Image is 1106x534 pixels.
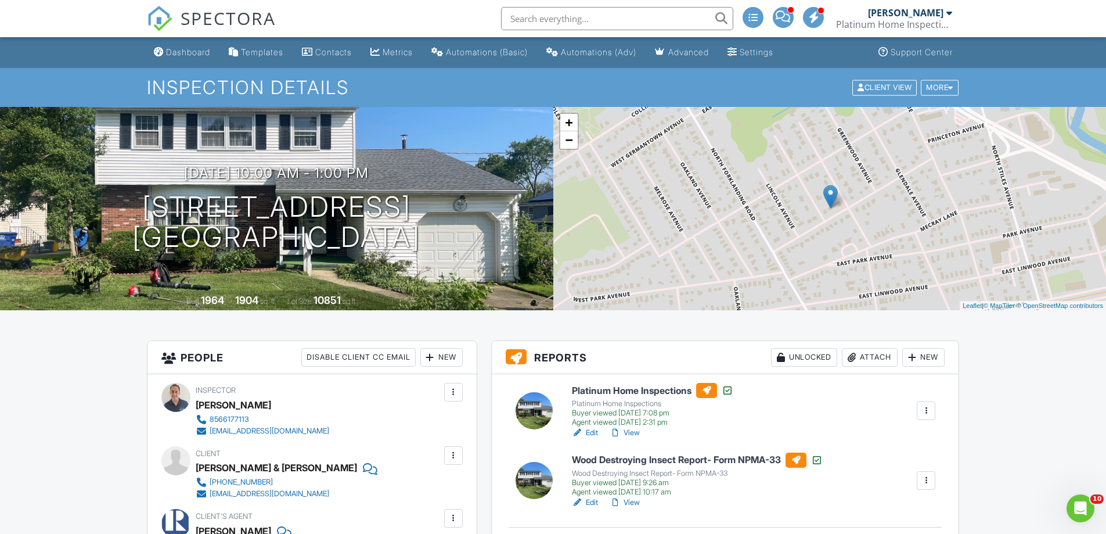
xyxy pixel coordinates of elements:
div: Disable Client CC Email [301,348,416,367]
div: Agent viewed [DATE] 10:17 am [572,488,823,497]
span: Client [196,449,221,458]
div: Platinum Home Inspections [836,19,952,30]
div: Attach [842,348,898,367]
img: The Best Home Inspection Software - Spectora [147,6,172,31]
a: Zoom in [560,114,578,131]
a: Advanced [650,42,714,63]
span: Built [186,297,199,306]
h3: People [147,341,477,374]
div: | [960,301,1106,311]
div: Wood Destroying Insect Report- Form NPMA-33 [572,469,823,478]
div: [PERSON_NAME] [196,396,271,414]
div: Contacts [315,47,352,57]
div: Automations (Basic) [446,47,528,57]
h6: Platinum Home Inspections [572,383,733,398]
a: View [610,497,640,508]
a: [PHONE_NUMBER] [196,476,368,488]
a: Wood Destroying Insect Report- Form NPMA-33 Wood Destroying Insect Report- Form NPMA-33 Buyer vie... [572,453,823,497]
div: Unlocked [771,348,837,367]
a: SPECTORA [147,16,276,40]
a: Settings [723,42,778,63]
a: Leaflet [963,302,982,309]
h6: Wood Destroying Insect Report- Form NPMA-33 [572,453,823,468]
a: Metrics [366,42,417,63]
a: Support Center [874,42,957,63]
div: Automations (Adv) [561,47,636,57]
div: Advanced [668,47,709,57]
h1: Inspection Details [147,77,960,98]
div: Dashboard [166,47,210,57]
h3: [DATE] 10:00 am - 1:00 pm [184,165,369,181]
a: Contacts [297,42,356,63]
div: New [902,348,945,367]
div: [PERSON_NAME] [868,7,943,19]
a: Dashboard [149,42,215,63]
div: Settings [740,47,773,57]
div: Templates [241,47,283,57]
div: More [921,80,959,95]
a: Edit [572,497,598,508]
span: Client's Agent [196,512,253,521]
div: Buyer viewed [DATE] 7:08 pm [572,408,733,418]
a: Templates [224,42,288,63]
a: Edit [572,427,598,439]
span: Inspector [196,386,236,395]
span: SPECTORA [181,6,276,30]
a: Zoom out [560,131,578,149]
span: Lot Size [287,297,312,306]
span: 10 [1090,494,1104,504]
div: Agent viewed [DATE] 2:31 pm [572,418,733,427]
div: Metrics [383,47,413,57]
div: [PERSON_NAME] & [PERSON_NAME] [196,459,357,476]
div: New [420,348,463,367]
a: Platinum Home Inspections Platinum Home Inspections Buyer viewed [DATE] 7:08 pm Agent viewed [DAT... [572,383,733,427]
div: Support Center [891,47,953,57]
div: 10851 [314,294,341,306]
iframe: Intercom live chat [1067,494,1094,522]
h3: Reports [492,341,959,374]
a: [EMAIL_ADDRESS][DOMAIN_NAME] [196,425,329,437]
a: © MapTiler [983,302,1015,309]
input: Search everything... [501,7,733,30]
a: 8566177113 [196,414,329,425]
span: sq. ft. [260,297,276,306]
div: Buyer viewed [DATE] 9:26 am [572,478,823,488]
h1: [STREET_ADDRESS] [GEOGRAPHIC_DATA] [132,192,420,253]
div: [PHONE_NUMBER] [210,478,273,487]
div: [EMAIL_ADDRESS][DOMAIN_NAME] [210,489,329,499]
div: 1904 [235,294,258,306]
a: © OpenStreetMap contributors [1017,302,1103,309]
div: 1964 [201,294,224,306]
a: Automations (Basic) [427,42,532,63]
div: 8566177113 [210,415,249,424]
div: [EMAIL_ADDRESS][DOMAIN_NAME] [210,427,329,436]
span: sq.ft. [343,297,357,306]
a: Automations (Advanced) [542,42,641,63]
div: Platinum Home Inspections [572,399,733,408]
a: [EMAIL_ADDRESS][DOMAIN_NAME] [196,488,368,500]
div: Client View [852,80,917,95]
a: View [610,427,640,439]
a: Client View [851,83,920,91]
